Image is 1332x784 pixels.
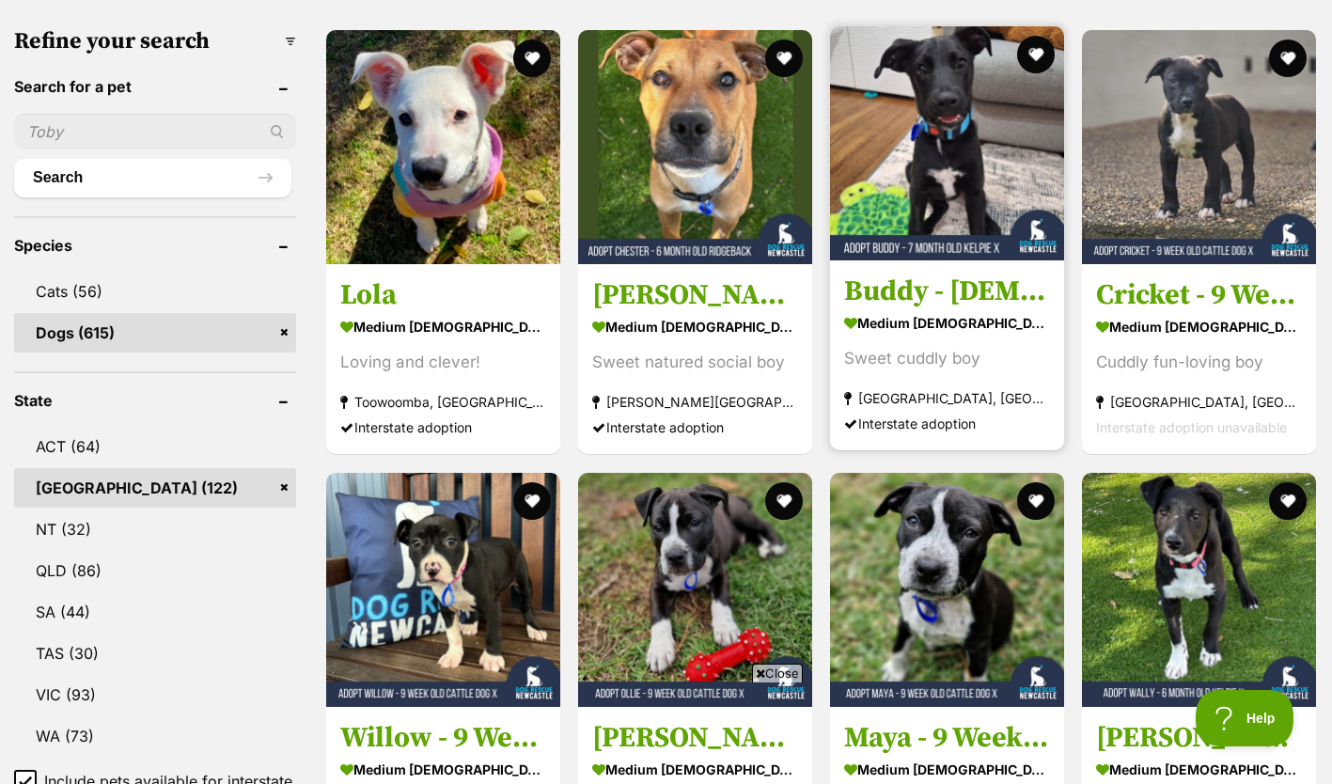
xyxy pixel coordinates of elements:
[513,482,551,520] button: favourite
[326,473,560,707] img: Willow - 9 Week Old Cattle Dog X - Australian Cattle Dog
[14,272,296,311] a: Cats (56)
[324,690,1009,775] iframe: Advertisement
[1196,690,1294,746] iframe: Help Scout Beacon - Open
[14,634,296,673] a: TAS (30)
[340,390,546,416] strong: Toowoomba, [GEOGRAPHIC_DATA]
[1082,473,1316,707] img: Wally - 6 Month Old Kelpie X - Australian Kelpie Dog
[340,314,546,341] strong: medium [DEMOGRAPHIC_DATA] Dog
[592,416,798,441] div: Interstate adoption
[1096,390,1302,416] strong: [GEOGRAPHIC_DATA], [GEOGRAPHIC_DATA]
[765,482,803,520] button: favourite
[1096,351,1302,376] div: Cuddly fun-loving boy
[1269,482,1307,520] button: favourite
[340,416,546,441] div: Interstate adoption
[592,314,798,341] strong: medium [DEMOGRAPHIC_DATA] Dog
[14,313,296,353] a: Dogs (615)
[844,310,1050,337] strong: medium [DEMOGRAPHIC_DATA] Dog
[578,30,812,264] img: Chester - 6 Month Old Ridgeback X - Rhodesian Ridgeback Dog
[513,39,551,77] button: favourite
[14,510,296,549] a: NT (32)
[14,114,296,149] input: Toby
[14,427,296,466] a: ACT (64)
[326,264,560,455] a: Lola medium [DEMOGRAPHIC_DATA] Dog Loving and clever! Toowoomba, [GEOGRAPHIC_DATA] Interstate ado...
[14,28,296,55] h3: Refine your search
[14,159,291,196] button: Search
[592,390,798,416] strong: [PERSON_NAME][GEOGRAPHIC_DATA], [GEOGRAPHIC_DATA]
[14,592,296,632] a: SA (44)
[830,26,1064,260] img: Buddy - 7 Month Old Kelpie X - Australian Kelpie Dog
[844,274,1050,310] h3: Buddy - [DEMOGRAPHIC_DATA] Kelpie X
[14,551,296,590] a: QLD (86)
[14,237,296,254] header: Species
[592,351,798,376] div: Sweet natured social boy
[1082,30,1316,264] img: Cricket - 9 Week Old Cattle Dog X - Australian Cattle Dog
[14,675,296,714] a: VIC (93)
[1096,278,1302,314] h3: Cricket - 9 Week Old Cattle Dog X
[844,412,1050,437] div: Interstate adoption
[14,468,296,508] a: [GEOGRAPHIC_DATA] (122)
[765,39,803,77] button: favourite
[830,260,1064,451] a: Buddy - [DEMOGRAPHIC_DATA] Kelpie X medium [DEMOGRAPHIC_DATA] Dog Sweet cuddly boy [GEOGRAPHIC_DA...
[592,278,798,314] h3: [PERSON_NAME] - [DEMOGRAPHIC_DATA] Ridgeback X
[1096,756,1302,783] strong: medium [DEMOGRAPHIC_DATA] Dog
[844,386,1050,412] strong: [GEOGRAPHIC_DATA], [GEOGRAPHIC_DATA]
[830,473,1064,707] img: Maya - 9 Week Old Cattle Dog X - Australian Cattle Dog
[14,78,296,95] header: Search for a pet
[844,347,1050,372] div: Sweet cuddly boy
[326,30,560,264] img: Lola - Australian Cattle Dog
[752,664,803,682] span: Close
[1096,420,1287,436] span: Interstate adoption unavailable
[14,716,296,756] a: WA (73)
[1017,36,1055,73] button: favourite
[1082,264,1316,455] a: Cricket - 9 Week Old Cattle Dog X medium [DEMOGRAPHIC_DATA] Dog Cuddly fun-loving boy [GEOGRAPHIC...
[14,392,296,409] header: State
[1096,720,1302,756] h3: [PERSON_NAME] - [DEMOGRAPHIC_DATA] Kelpie X
[1017,482,1055,520] button: favourite
[578,473,812,707] img: Ollie - 9 Week Old Cattle Dog X - Australian Cattle Dog
[578,264,812,455] a: [PERSON_NAME] - [DEMOGRAPHIC_DATA] Ridgeback X medium [DEMOGRAPHIC_DATA] Dog Sweet natured social...
[340,351,546,376] div: Loving and clever!
[1269,39,1307,77] button: favourite
[340,278,546,314] h3: Lola
[1096,314,1302,341] strong: medium [DEMOGRAPHIC_DATA] Dog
